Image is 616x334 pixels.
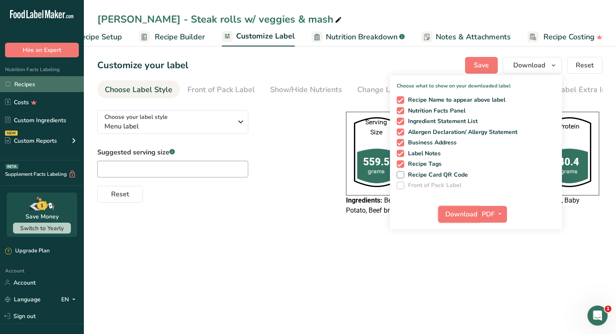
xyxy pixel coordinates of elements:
[354,117,399,187] img: resturant-shape.ead3938.png
[528,28,603,46] a: Recipe Costing
[60,28,122,46] a: Recipe Setup
[76,31,122,43] span: Recipe Setup
[5,131,18,136] div: NEW
[390,75,562,90] p: Choose what to show on your downloaded label
[139,28,205,46] a: Recipe Builder
[404,182,462,189] span: Front of Pack Label
[326,31,398,43] span: Nutrition Breakdown
[354,117,399,137] div: Serving Size
[357,84,420,95] div: Change Language
[546,117,591,187] img: resturant-shape.ead3938.png
[546,154,591,170] div: 40.4
[445,209,477,219] span: Download
[97,147,248,157] label: Suggested serving size
[404,139,457,146] span: Business Address
[105,84,172,95] div: Choose Label Style
[104,113,168,121] span: Choose your label style
[61,294,79,304] div: EN
[5,292,41,307] a: Language
[557,84,613,95] div: Label Extra Info
[104,121,232,131] span: Menu label
[236,31,295,42] span: Customize Label
[436,31,511,43] span: Notes & Attachments
[465,57,498,74] button: Save
[587,306,608,326] iframe: Intercom live chat
[26,212,59,221] div: Save Money
[503,57,562,74] button: Download
[576,60,594,70] span: Reset
[97,12,343,27] div: [PERSON_NAME] - Steak rolls w/ veggies & mash
[187,84,255,95] div: Front of Pack Label
[346,196,382,204] span: Ingredients:
[270,84,342,95] div: Show/Hide Nutrients
[13,223,71,234] button: Switch to Yearly
[513,60,545,70] span: Download
[479,206,507,223] button: PDF
[404,107,466,115] span: Nutrition Facts Panel
[482,209,495,219] span: PDF
[5,164,18,169] div: BETA
[5,43,79,57] button: Hire an Expert
[421,28,511,46] a: Notes & Attachments
[474,60,489,70] span: Save
[222,27,295,47] a: Customize Label
[438,206,479,223] button: Download
[567,57,603,74] button: Reset
[111,189,129,199] span: Reset
[312,28,405,46] a: Nutrition Breakdown
[97,110,248,134] button: Choose your label style Menu label
[97,186,143,203] button: Reset
[5,247,49,255] div: Upgrade Plan
[404,118,478,125] span: Ingredient Statement List
[404,96,506,104] span: Recipe Name to appear above label
[404,171,468,179] span: Recipe Card QR Code
[404,128,518,136] span: Allergen Declaration/ Allergy Statement
[97,59,188,72] h1: Customize your label
[546,167,591,176] div: grams
[543,31,595,43] span: Recipe Costing
[5,136,57,145] div: Custom Reports
[605,306,611,312] span: 1
[404,150,441,157] span: Label Notes
[404,160,442,168] span: Recipe Tags
[20,224,64,232] span: Switch to Yearly
[354,167,399,176] div: grams
[155,31,205,43] span: Recipe Builder
[546,121,591,131] div: Protein
[354,154,399,170] div: 559.5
